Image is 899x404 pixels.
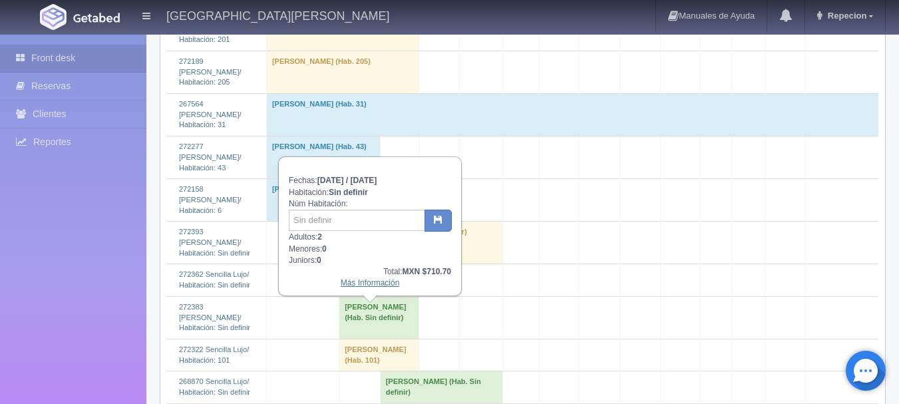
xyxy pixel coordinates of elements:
b: 0 [322,244,327,254]
b: 0 [317,256,321,265]
a: 267564 [PERSON_NAME]/Habitación: 31 [179,100,242,128]
a: 272277 [PERSON_NAME]/Habitación: 43 [179,142,242,171]
td: [PERSON_NAME] (Hab. Sin definir) [380,371,503,403]
td: [PERSON_NAME] (Hab. 101) [339,339,419,371]
b: 2 [317,232,322,242]
b: Sin definir [329,188,368,197]
a: 272189 [PERSON_NAME]/Habitación: 205 [179,57,242,86]
b: [DATE] / [DATE] [317,176,377,185]
a: 272362 Sencilla Lujo/Habitación: Sin definir [179,270,250,289]
a: 272383 [PERSON_NAME]/Habitación: Sin definir [179,303,250,331]
td: [PERSON_NAME] (Hab. 31) [266,94,878,136]
td: [PERSON_NAME] (Hab. 6) [266,179,380,222]
a: Más Información [341,278,400,288]
a: 268870 Sencilla Lujo/Habitación: Sin definir [179,377,250,396]
b: MXN $710.70 [403,267,451,276]
div: Fechas: Habitación: Núm Habitación: Adultos: Menores: Juniors: [279,158,460,295]
td: [PERSON_NAME] (Hab. Sin definir) [339,296,419,339]
a: 272158 [PERSON_NAME]/Habitación: 6 [179,185,242,214]
input: Sin definir [289,210,425,231]
a: 272322 Sencilla Lujo/Habitación: 101 [179,345,249,364]
img: Getabed [73,13,120,23]
td: [PERSON_NAME] (Hab. 43) [266,136,380,179]
a: 272393 [PERSON_NAME]/Habitación: Sin definir [179,228,250,256]
img: Getabed [40,4,67,30]
h4: [GEOGRAPHIC_DATA][PERSON_NAME] [166,7,389,23]
td: [PERSON_NAME] (Hab. 201) [266,19,419,51]
span: Repecion [824,11,867,21]
div: Total: [289,266,451,278]
td: [PERSON_NAME] (Hab. 205) [266,51,419,93]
